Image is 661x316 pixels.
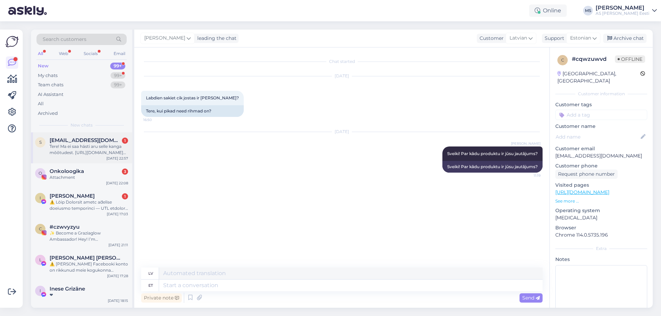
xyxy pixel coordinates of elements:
p: Chrome 114.0.5735.196 [555,231,647,239]
input: Add a tag [555,110,647,120]
p: Customer name [555,123,647,130]
div: Customer information [555,91,647,97]
a: [URL][DOMAIN_NAME] [555,189,609,195]
span: Lordo Alder [50,255,121,261]
div: Private note [141,293,182,303]
span: I [40,288,41,293]
p: See more ... [555,198,647,204]
div: [PERSON_NAME] [596,5,649,11]
p: Customer email [555,145,647,152]
span: 16:50 [143,117,169,122]
span: O [39,171,42,176]
div: 99+ [111,72,125,79]
p: Browser [555,224,647,231]
span: [PERSON_NAME] [144,34,185,42]
div: 1 [122,138,128,144]
div: Extra [555,246,647,252]
div: Socials [82,49,99,58]
div: MS [583,6,593,15]
div: Email [112,49,127,58]
div: # cqwzuwvd [572,55,615,63]
div: [GEOGRAPHIC_DATA], [GEOGRAPHIC_DATA] [557,70,640,85]
img: Askly Logo [6,35,19,48]
div: Request phone number [555,170,618,179]
span: New chats [71,122,93,128]
div: Archive chat [603,34,647,43]
div: Customer [477,35,504,42]
div: ✨ Become a Graziaglow Ambassador! Hey! I’m [PERSON_NAME] from Graziaglow 👋 – the go-to eyewear br... [50,230,128,242]
p: [EMAIL_ADDRESS][DOMAIN_NAME] [555,152,647,160]
div: Tere! Ma ei saa hästi aru selle kanga mõõtudest. [URL][DOMAIN_NAME][PERSON_NAME] Kas tegu on tüki... [50,143,128,156]
span: Labdien sakiet cik jostas ir [PERSON_NAME]? [146,95,239,100]
div: 99+ [111,81,125,88]
span: 11:19 [515,173,541,178]
div: [DATE] 18:15 [108,298,128,303]
div: ❤ [50,292,128,298]
div: AS [PERSON_NAME] Eesti [596,11,649,16]
span: I [40,195,41,200]
div: Support [542,35,564,42]
div: 99+ [110,63,125,69]
div: Attachment [50,174,128,181]
span: #czwvyzyu [50,224,80,230]
span: ILomjota OGrand [50,193,95,199]
span: Send [522,295,540,301]
div: Online [529,4,567,17]
div: AI Assistant [38,91,63,98]
a: [PERSON_NAME]AS [PERSON_NAME] Eesti [596,5,657,16]
div: [DATE] 17:03 [107,211,128,217]
span: Estonian [570,34,591,42]
div: [DATE] 22:08 [106,181,128,186]
span: Onkoloogika [50,168,84,174]
div: My chats [38,72,57,79]
div: Archived [38,110,58,117]
div: All [36,49,44,58]
p: Notes [555,256,647,263]
span: s [39,140,42,145]
p: Operating system [555,207,647,214]
div: Team chats [38,81,63,88]
div: et [148,280,153,291]
div: Tere, kui pikad need rihmad on? [141,105,244,117]
span: c [39,226,42,231]
div: Web [57,49,70,58]
div: lv [148,268,153,279]
div: [DATE] [141,129,543,135]
div: [DATE] [141,73,543,79]
span: Inese Grizāne [50,286,85,292]
span: Search customers [43,36,86,43]
div: [DATE] 21:11 [108,242,128,248]
span: siretlahemaa@gmail.com [50,137,121,143]
span: L [39,257,42,262]
div: Chat started [141,58,543,65]
input: Add name [556,133,639,141]
div: [DATE] 22:57 [106,156,128,161]
span: Offline [615,55,645,63]
div: 3 [122,168,128,175]
p: [MEDICAL_DATA] [555,214,647,221]
span: Latvian [510,34,527,42]
div: 1 [122,193,128,199]
p: Customer phone [555,162,647,170]
span: c [561,57,564,63]
span: Sveiki! Par kādu produktu ir jūsu jautājums? [447,151,538,156]
p: Visited pages [555,182,647,189]
div: [DATE] 17:28 [107,273,128,279]
div: All [38,100,44,107]
div: ⚠️ [PERSON_NAME] Facebooki konto on rikkunud meie kogukonna standardeid. Meie süsteem on saanud p... [50,261,128,273]
div: leading the chat [195,35,237,42]
p: Customer tags [555,101,647,108]
div: Sveiki! Par kādu produktu ir jūsu jautājums? [442,161,543,173]
span: [PERSON_NAME] [511,141,541,146]
div: New [38,63,49,69]
div: ⚠️ Lōip Dolorsit ametc ad̄elīse doeiusmo temporinci — UTL etdolore magnaa. # E.117819 Admin ven... [50,199,128,211]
